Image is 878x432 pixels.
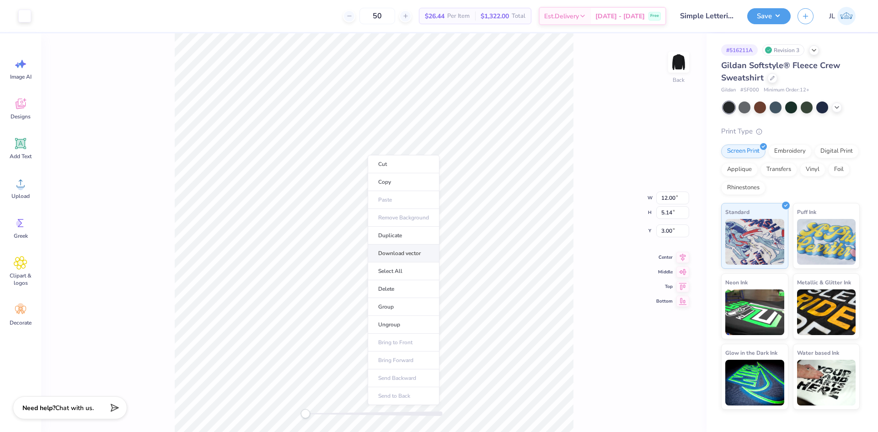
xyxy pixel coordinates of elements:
[725,219,784,265] img: Standard
[721,181,766,195] div: Rhinestones
[673,7,740,25] input: Untitled Design
[447,11,470,21] span: Per Item
[797,207,816,217] span: Puff Ink
[10,153,32,160] span: Add Text
[797,289,856,335] img: Metallic & Glitter Ink
[481,11,509,21] span: $1,322.00
[14,232,28,240] span: Greek
[368,280,439,298] li: Delete
[721,144,766,158] div: Screen Print
[650,13,659,19] span: Free
[721,163,758,176] div: Applique
[828,163,850,176] div: Foil
[768,144,812,158] div: Embroidery
[10,73,32,80] span: Image AI
[669,53,688,71] img: Back
[544,11,579,21] span: Est. Delivery
[764,86,809,94] span: Minimum Order: 12 +
[673,76,685,84] div: Back
[721,60,840,83] span: Gildan Softstyle® Fleece Crew Sweatshirt
[368,262,439,280] li: Select All
[10,319,32,326] span: Decorate
[800,163,825,176] div: Vinyl
[797,277,851,287] span: Metallic & Glitter Ink
[368,155,439,173] li: Cut
[512,11,525,21] span: Total
[721,44,758,56] div: # 516211A
[814,144,859,158] div: Digital Print
[656,283,673,290] span: Top
[825,7,860,25] a: JL
[656,254,673,261] span: Center
[725,207,750,217] span: Standard
[797,348,839,357] span: Water based Ink
[301,409,310,418] div: Accessibility label
[656,268,673,276] span: Middle
[760,163,797,176] div: Transfers
[740,86,759,94] span: # SF000
[368,245,439,262] li: Download vector
[725,277,748,287] span: Neon Ink
[55,404,94,412] span: Chat with us.
[797,219,856,265] img: Puff Ink
[725,360,784,405] img: Glow in the Dark Ink
[725,289,784,335] img: Neon Ink
[368,316,439,334] li: Ungroup
[11,192,30,200] span: Upload
[368,298,439,316] li: Group
[425,11,444,21] span: $26.44
[11,113,31,120] span: Designs
[359,8,395,24] input: – –
[368,227,439,245] li: Duplicate
[725,348,777,357] span: Glow in the Dark Ink
[837,7,856,25] img: Jairo Laqui
[22,404,55,412] strong: Need help?
[721,86,736,94] span: Gildan
[829,11,835,21] span: JL
[5,272,36,287] span: Clipart & logos
[747,8,791,24] button: Save
[797,360,856,405] img: Water based Ink
[762,44,804,56] div: Revision 3
[721,126,860,137] div: Print Type
[595,11,645,21] span: [DATE] - [DATE]
[656,298,673,305] span: Bottom
[368,173,439,191] li: Copy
